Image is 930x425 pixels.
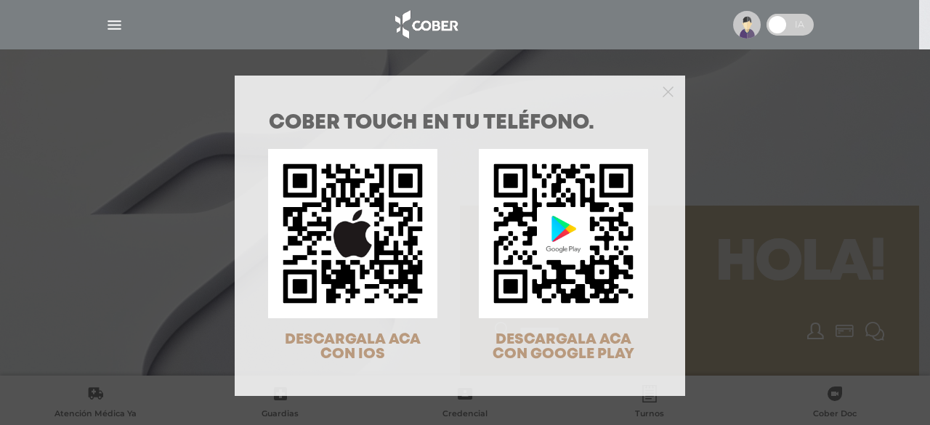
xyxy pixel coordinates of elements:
[663,84,674,97] button: Close
[479,149,648,318] img: qr-code
[268,149,437,318] img: qr-code
[285,333,421,361] span: DESCARGALA ACA CON IOS
[493,333,634,361] span: DESCARGALA ACA CON GOOGLE PLAY
[269,113,651,134] h1: COBER TOUCH en tu teléfono.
